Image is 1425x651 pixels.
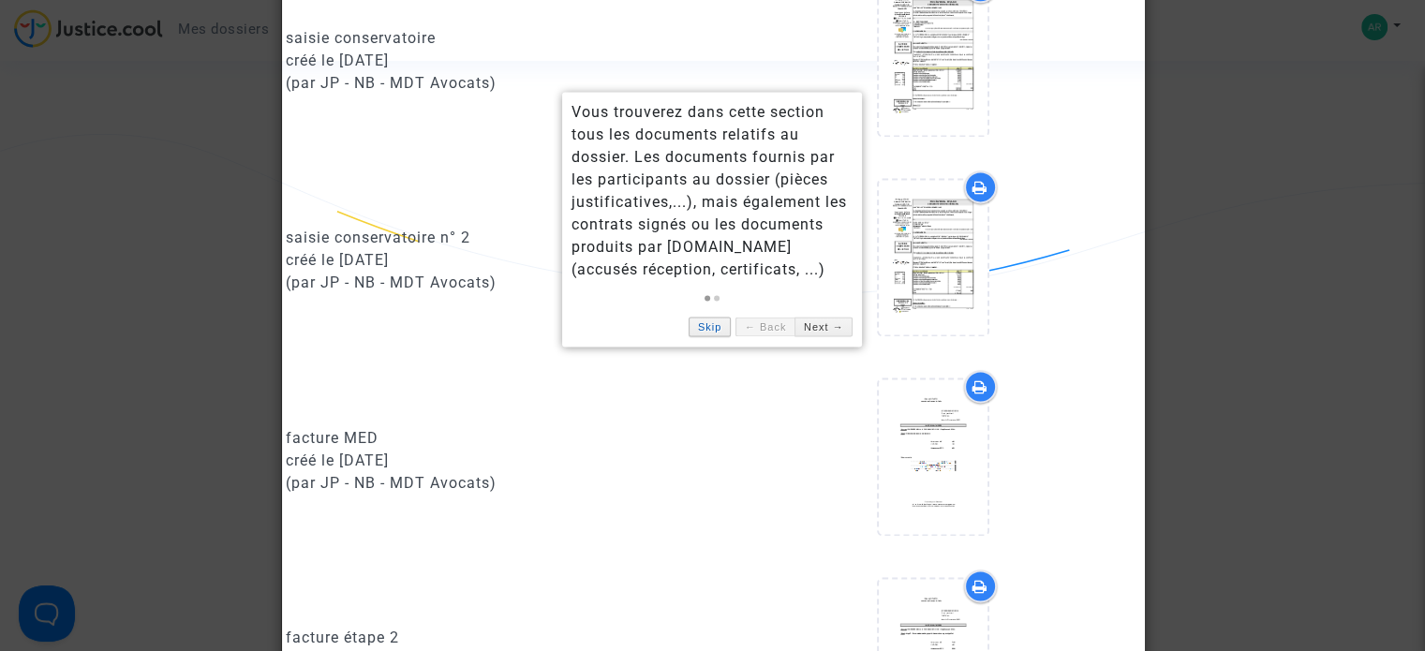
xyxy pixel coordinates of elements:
[689,317,731,336] a: Skip
[286,227,699,249] div: saisie conservatoire n° 2
[286,472,699,495] div: (par JP - NB - MDT Avocats)
[286,627,699,649] div: facture étape 2
[794,317,853,336] a: Next →
[286,72,699,95] div: (par JP - NB - MDT Avocats)
[286,249,699,272] div: créé le [DATE]
[286,272,699,294] div: (par JP - NB - MDT Avocats)
[735,317,794,336] a: ← Back
[286,50,699,72] div: créé le [DATE]
[286,450,699,472] div: créé le [DATE]
[571,101,853,281] div: Vous trouverez dans cette section tous les documents relatifs au dossier. Les documents fournis p...
[286,427,699,450] div: facture MED
[286,27,699,50] div: saisie conservatoire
